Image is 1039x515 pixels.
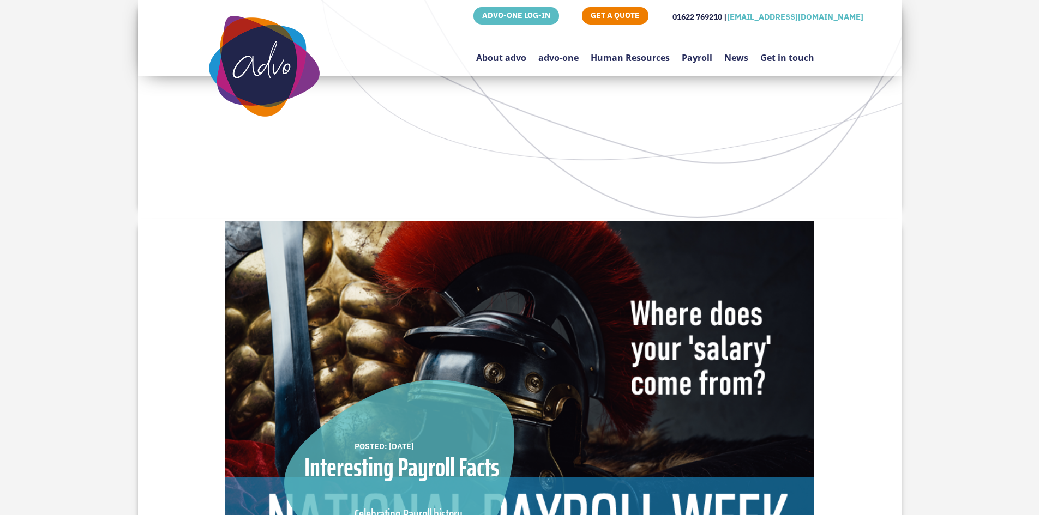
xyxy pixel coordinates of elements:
a: Payroll [682,27,712,78]
a: News [724,27,748,78]
span: 01622 769210 | [672,12,727,22]
a: About advo [476,27,526,78]
a: advo-one [538,27,579,78]
a: Human Resources [591,27,670,78]
div: POSTED: [DATE] [355,440,502,452]
a: ADVO-ONE LOG-IN [473,7,559,25]
a: Get in touch [760,27,814,78]
div: Interesting Payroll Facts [284,455,520,481]
a: GET A QUOTE [582,7,648,25]
a: [EMAIL_ADDRESS][DOMAIN_NAME] [727,11,863,22]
